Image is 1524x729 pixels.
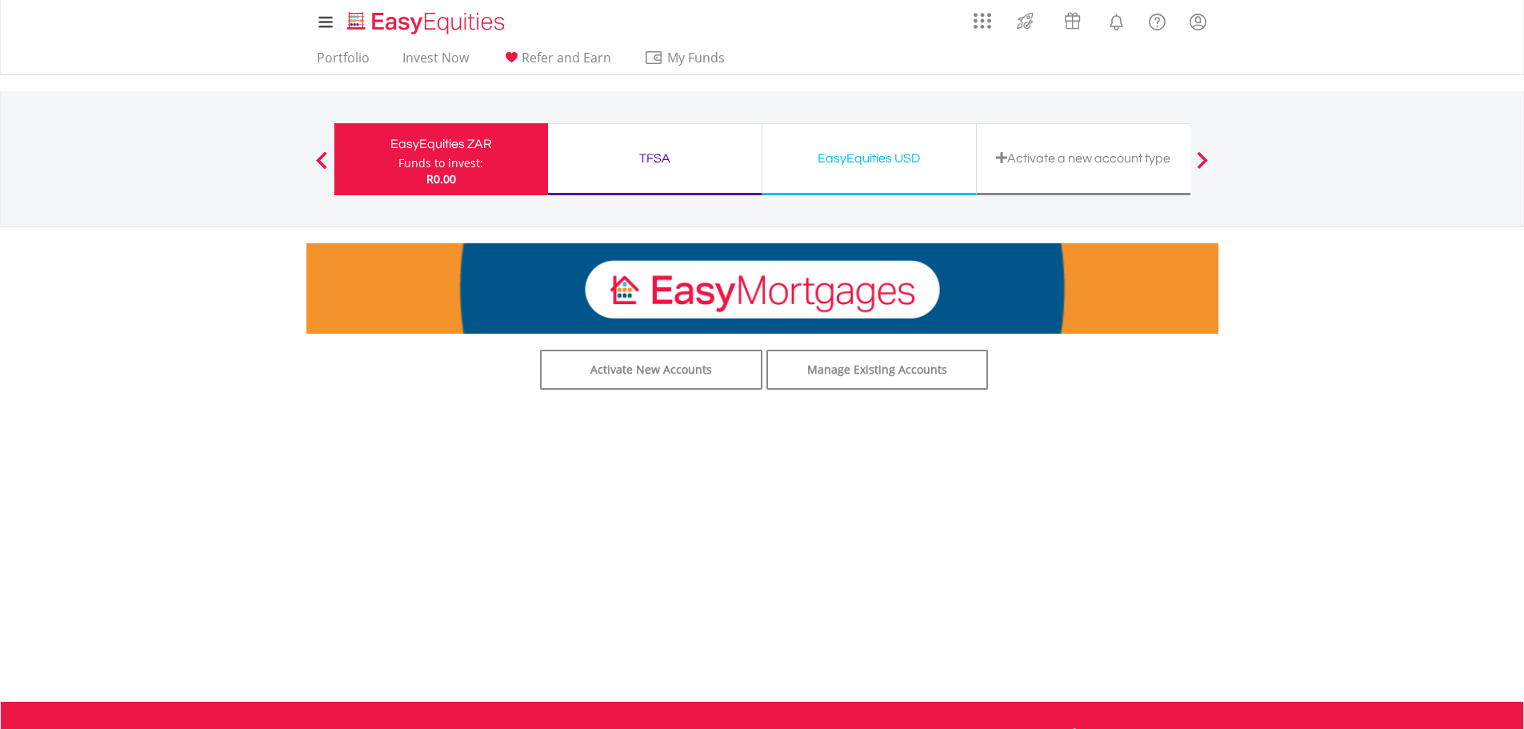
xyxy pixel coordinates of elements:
[341,4,511,36] a: Home page
[644,47,749,68] span: My Funds
[306,243,1218,334] img: EasyMortage Promotion Banner
[963,4,1002,30] a: AppsGrid
[398,155,483,171] div: Funds to invest:
[495,50,618,74] a: Refer and Earn
[344,10,511,36] img: EasyEquities_Logo.png
[396,50,475,74] a: Invest Now
[1049,4,1096,34] a: Vouchers
[1178,4,1218,39] a: My Profile
[1137,4,1178,36] a: FAQ's and Support
[558,147,752,170] div: TFSA
[344,133,538,155] div: EasyEquities ZAR
[986,147,1181,170] div: Activate a new account type
[766,350,989,390] a: Manage Existing Accounts
[310,50,376,74] a: Portfolio
[1012,8,1038,34] img: thrive-v2.svg
[426,171,456,186] span: R0.00
[1059,8,1086,34] img: vouchers-v2.svg
[772,147,966,170] div: EasyEquities USD
[522,49,611,66] span: Refer and Earn
[540,350,762,390] a: Activate New Accounts
[1096,4,1137,36] a: Notifications
[974,12,991,30] img: grid-menu-icon.svg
